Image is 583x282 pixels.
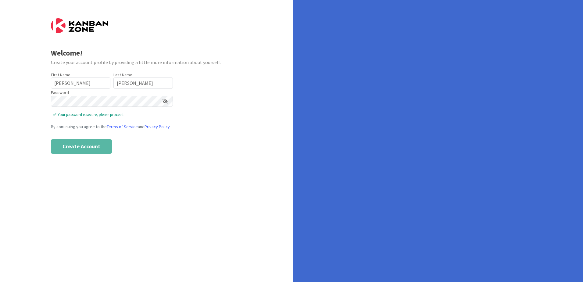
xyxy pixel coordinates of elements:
[145,124,170,129] a: Privacy Policy
[113,72,132,78] label: Last Name
[51,89,69,96] label: Password
[51,124,242,130] div: By continuing you agree to the and
[53,112,173,118] span: Your password is secure, please proceed.
[51,59,242,66] div: Create your account profile by providing a little more information about yourself.
[51,139,112,154] button: Create Account
[107,124,138,129] a: Terms of Service
[51,18,108,33] img: Kanban Zone
[51,72,70,78] label: First Name
[51,48,242,59] div: Welcome!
